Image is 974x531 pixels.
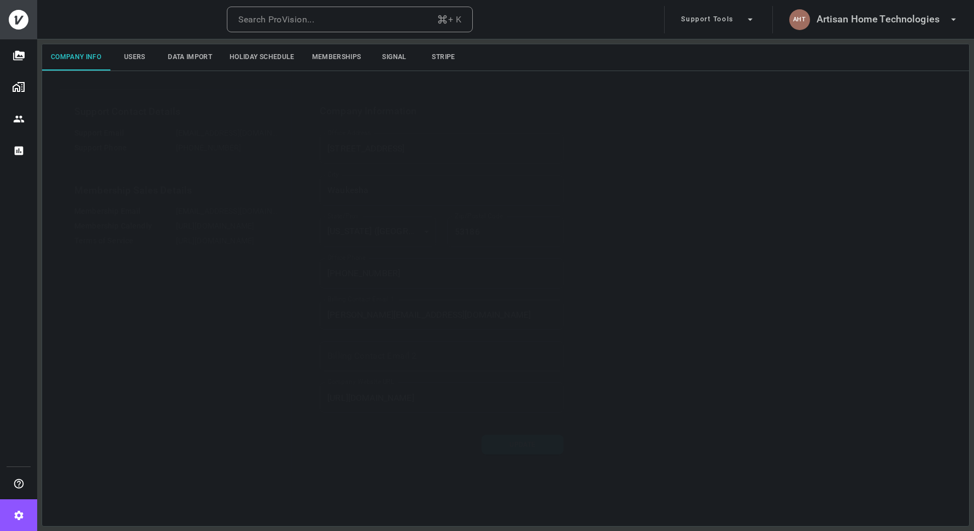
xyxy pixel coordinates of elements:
[74,127,175,139] p: Support Email
[482,435,564,454] button: Update
[320,103,564,119] h6: Company Information
[455,212,503,221] label: Zip/Postal Code
[327,253,366,262] label: Office Phone
[238,12,314,27] div: Search ProVision...
[327,170,339,179] label: City
[176,142,277,154] div: [PHONE_NUMBER]
[227,7,473,33] button: Search ProVision...+ K
[74,183,277,199] h6: Membership Sales Details
[74,206,175,217] p: Membership Email
[789,9,810,30] div: AHT
[370,44,419,71] button: Signal
[42,44,110,71] button: Company Info
[12,80,25,94] img: Organizations page icon
[176,206,277,217] div: [EMAIL_ADDRESS][DOMAIN_NAME]
[74,104,277,120] h6: Support Contact Details
[327,377,395,387] label: Company Website URL
[74,142,175,154] p: Support Phone
[176,220,277,232] div: [URL][DOMAIN_NAME]
[303,44,370,71] button: Memberships
[176,235,277,247] div: [URL][DOMAIN_NAME]
[327,212,359,221] label: State/Prov
[74,235,175,247] p: Terms of Service
[817,11,940,27] h6: Artisan Home Technologies
[110,44,159,71] button: Users
[320,258,564,289] input: +1 (212) 000-0000
[176,127,277,139] div: [EMAIL_ADDRESS][DOMAIN_NAME]
[677,6,760,33] button: Support Tools
[320,217,436,247] div: [US_STATE] ([GEOGRAPHIC_DATA])
[221,44,303,71] button: Holiday Schedule
[419,44,468,71] button: Stripe
[785,6,964,33] button: AHTArtisan Home Technologies
[74,220,175,232] p: Membership Calendly
[437,12,461,27] div: + K
[327,295,395,304] label: Billing Contact Email 1
[327,129,371,138] label: Office Address
[159,44,221,71] button: Data Import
